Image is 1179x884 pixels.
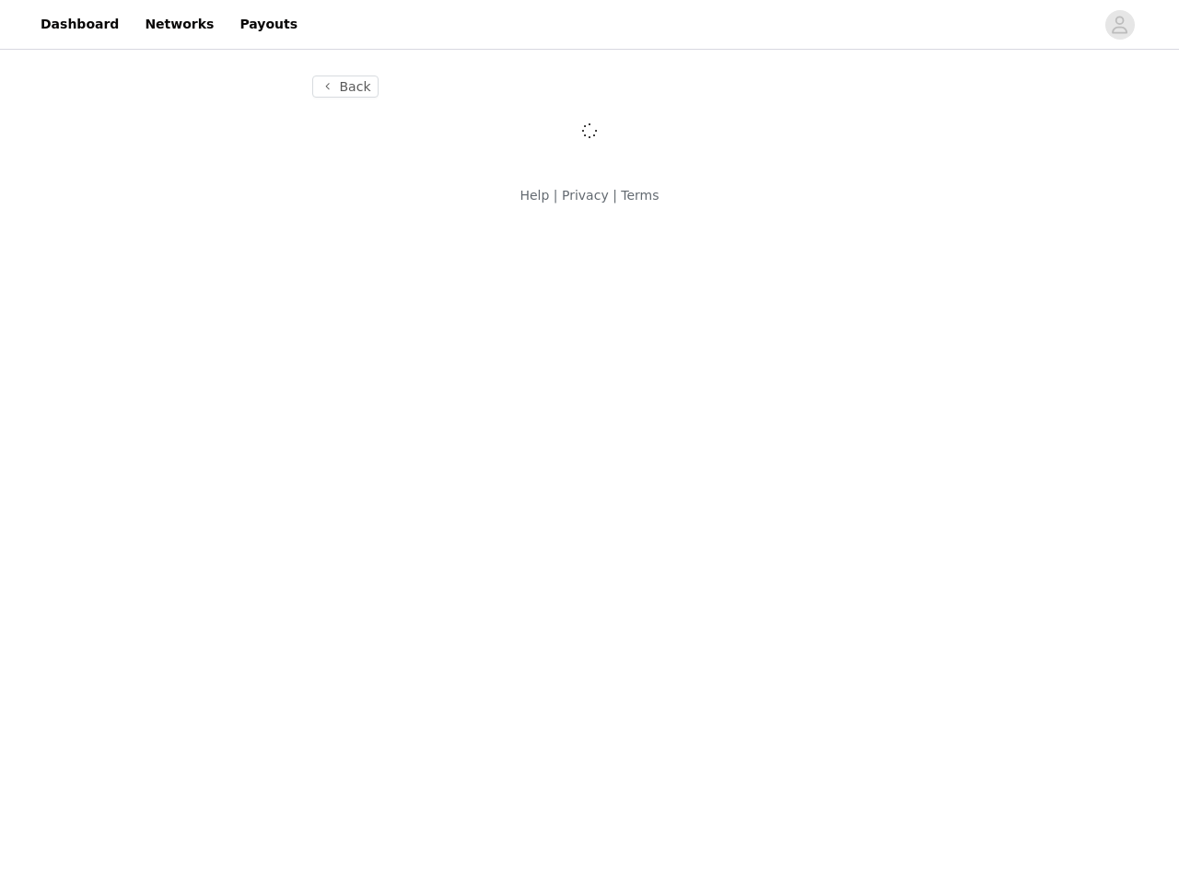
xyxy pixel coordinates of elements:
a: Help [519,188,549,203]
a: Dashboard [29,4,130,45]
a: Networks [134,4,225,45]
button: Back [312,76,379,98]
a: Privacy [562,188,609,203]
a: Terms [621,188,659,203]
div: avatar [1111,10,1128,40]
span: | [613,188,617,203]
span: | [554,188,558,203]
a: Payouts [228,4,309,45]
